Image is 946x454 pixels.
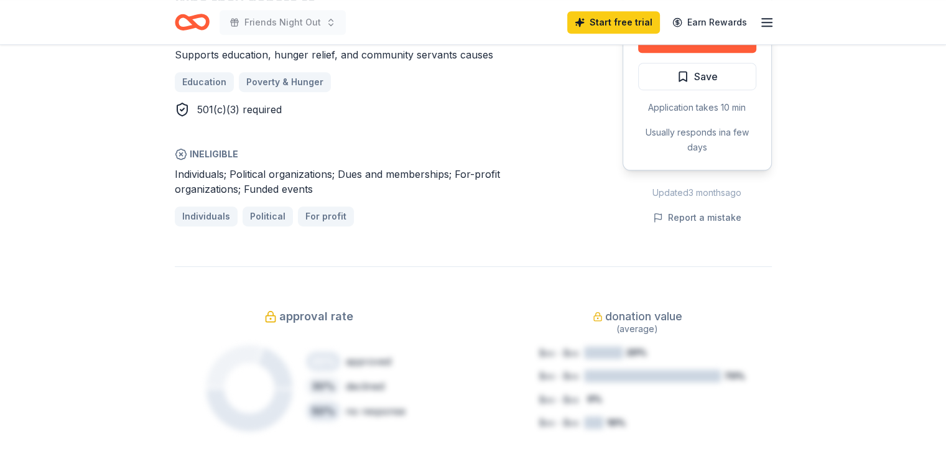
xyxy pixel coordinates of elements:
[605,307,682,327] span: donation value
[623,185,772,200] div: Updated 3 months ago
[638,100,756,115] div: Application takes 10 min
[246,75,323,90] span: Poverty & Hunger
[346,354,391,369] div: approved
[306,376,341,396] div: 30 %
[298,206,354,226] a: For profit
[182,75,226,90] span: Education
[626,347,647,358] tspan: 20%
[638,125,756,155] div: Usually responds in a few days
[567,11,660,34] a: Start free trial
[306,401,341,421] div: 50 %
[239,72,331,92] a: Poverty & Hunger
[175,7,210,37] a: Home
[346,379,384,394] div: declined
[539,394,579,405] tspan: $xx - $xx
[243,206,293,226] a: Political
[305,209,346,224] span: For profit
[694,68,718,85] span: Save
[175,72,234,92] a: Education
[539,348,579,358] tspan: $xx - $xx
[306,351,341,371] div: 20 %
[279,307,353,327] span: approval rate
[197,103,282,116] span: 501(c)(3) required
[175,147,563,162] span: Ineligible
[539,417,579,428] tspan: $xx - $xx
[175,168,500,195] span: Individuals; Political organizations; Dues and memberships; For-profit organizations; Funded events
[653,210,741,225] button: Report a mistake
[175,206,238,226] a: Individuals
[724,370,744,381] tspan: 70%
[182,209,230,224] span: Individuals
[638,63,756,90] button: Save
[665,11,754,34] a: Earn Rewards
[175,49,493,61] span: Supports education, hunger relief, and community servants causes
[606,417,625,427] tspan: 10%
[587,394,602,404] tspan: 0%
[244,15,321,30] span: Friends Night Out
[220,10,346,35] button: Friends Night Out
[250,209,285,224] span: Political
[503,322,772,336] div: (average)
[346,404,406,419] div: no response
[539,371,579,381] tspan: $xx - $xx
